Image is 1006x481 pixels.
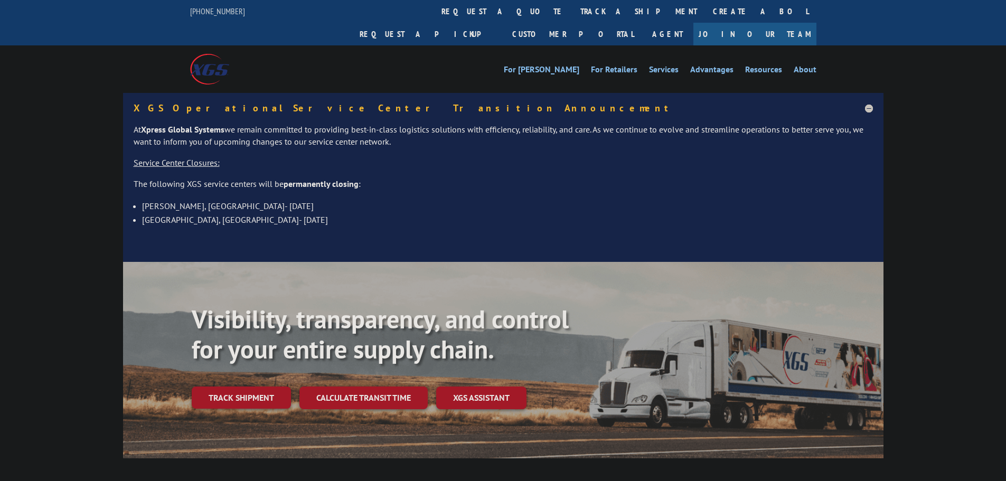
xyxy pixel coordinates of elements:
[352,23,504,45] a: Request a pickup
[299,386,428,409] a: Calculate transit time
[436,386,526,409] a: XGS ASSISTANT
[142,213,873,227] li: [GEOGRAPHIC_DATA], [GEOGRAPHIC_DATA]- [DATE]
[642,23,693,45] a: Agent
[504,23,642,45] a: Customer Portal
[690,65,734,77] a: Advantages
[284,178,359,189] strong: permanently closing
[649,65,679,77] a: Services
[192,386,291,409] a: Track shipment
[134,103,873,113] h5: XGS Operational Service Center Transition Announcement
[794,65,816,77] a: About
[745,65,782,77] a: Resources
[693,23,816,45] a: Join Our Team
[504,65,579,77] a: For [PERSON_NAME]
[142,199,873,213] li: [PERSON_NAME], [GEOGRAPHIC_DATA]- [DATE]
[141,124,224,135] strong: Xpress Global Systems
[134,124,873,157] p: At we remain committed to providing best-in-class logistics solutions with efficiency, reliabilit...
[190,6,245,16] a: [PHONE_NUMBER]
[192,303,569,366] b: Visibility, transparency, and control for your entire supply chain.
[591,65,637,77] a: For Retailers
[134,178,873,199] p: The following XGS service centers will be :
[134,157,220,168] u: Service Center Closures:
